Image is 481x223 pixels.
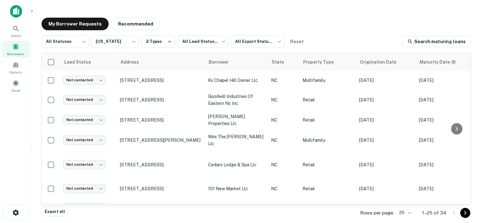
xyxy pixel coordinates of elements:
div: Not contacted [63,184,106,193]
button: Go to next page [460,208,470,218]
th: Borrower [205,53,268,71]
p: NC [271,96,296,103]
p: 1–25 of 34 [422,209,446,217]
p: goodwill industries of eastern nc inc [208,93,265,107]
a: Contacts [2,59,30,76]
span: Address [121,58,147,66]
p: Multifamily [303,204,353,211]
div: [US_STATE] [91,33,139,50]
p: [DATE] [419,96,473,103]
div: Maturity dates displayed may be estimated. Please contact the lender for the most accurate maturi... [420,59,456,66]
p: [DATE] [359,185,413,192]
p: [DATE] [359,77,413,84]
p: wmi the [PERSON_NAME] llc [208,133,265,147]
div: All Statuses [42,33,89,50]
th: Origination Date [356,53,416,71]
th: Property Type [299,53,356,71]
div: Not contacted [63,160,106,169]
p: cedars lodge & spa llc [208,161,265,168]
div: Not contacted [63,115,106,124]
button: 2 Types [141,35,175,48]
span: Borrower [209,58,237,66]
span: Property Type [303,58,342,66]
p: NC [271,161,296,168]
button: Reset [287,35,307,48]
span: Search [11,33,21,38]
span: Origination Date [360,58,405,66]
p: Retail [303,185,353,192]
p: [PERSON_NAME] properties llc [208,113,265,127]
p: Retail [303,117,353,123]
p: morrisville owner llc [208,204,265,211]
div: All Export Statuses [231,33,284,50]
p: kv chapel hill owner llc [208,77,265,84]
p: Multifamily [303,77,353,84]
p: [DATE] [359,137,413,144]
a: Saved [2,77,30,94]
span: State [272,58,292,66]
p: [DATE] [419,77,473,84]
img: capitalize-icon.png [10,5,22,18]
a: Search [2,22,30,39]
p: NC [271,117,296,123]
p: [DATE] [419,185,473,192]
p: [DATE] [359,117,413,123]
button: My Borrower Requests [42,18,109,30]
div: Not contacted [63,135,106,145]
p: [DATE] [359,161,413,168]
th: State [268,53,299,71]
div: 25 [397,208,412,217]
p: [DATE] [419,117,473,123]
p: NC [271,77,296,84]
a: Borrowers [2,41,30,58]
p: NC [271,185,296,192]
th: Address [117,53,205,71]
p: [DATE] [419,161,473,168]
p: Retail [303,96,353,103]
p: [STREET_ADDRESS] [120,162,202,168]
p: [DATE] [359,204,413,211]
p: Multifamily [303,137,353,144]
p: [DATE] [419,204,473,211]
p: Retail [303,161,353,168]
span: Contacts [9,70,22,75]
div: Not contacted [63,203,106,212]
p: [STREET_ADDRESS] [120,97,202,103]
p: [STREET_ADDRESS][PERSON_NAME] [120,137,202,143]
div: All Lead Statuses [178,33,228,50]
p: Rows per page: [360,209,394,217]
p: 101 new market llc [208,185,265,192]
div: Not contacted [63,76,106,85]
button: Export all [42,207,68,216]
p: NC [271,137,296,144]
p: [STREET_ADDRESS] [120,117,202,123]
div: Not contacted [63,95,106,104]
th: Maturity dates displayed may be estimated. Please contact the lender for the most accurate maturi... [416,53,476,71]
p: [DATE] [359,96,413,103]
span: Lead Status [64,58,99,66]
p: [DATE] [419,137,473,144]
span: Saved [11,88,20,93]
button: Recommended [111,18,160,30]
a: Search maturing loans [402,36,471,47]
iframe: Chat Widget [450,173,481,203]
p: [STREET_ADDRESS] [120,77,202,83]
span: Borrowers [7,51,24,56]
span: Maturity dates displayed may be estimated. Please contact the lender for the most accurate maturi... [420,59,464,66]
p: [STREET_ADDRESS] [120,186,202,192]
p: NC [271,204,296,211]
th: Lead Status [60,53,117,71]
h6: Maturity Date [420,59,450,66]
